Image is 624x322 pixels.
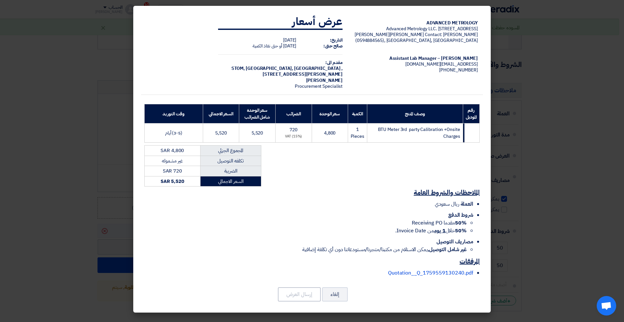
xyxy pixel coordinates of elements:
a: Quotation__Q_1759559130240.pdf [388,269,473,277]
span: [PHONE_NUMBER] [439,67,478,73]
th: سعر الوحدة [312,104,348,123]
strong: التاريخ: [330,37,343,44]
button: إرسال العرض [278,287,321,302]
span: STOM, [231,65,245,72]
span: BTU Meter 3rd party Calibration +Onsite Charges [378,126,460,140]
span: [GEOGRAPHIC_DATA], [GEOGRAPHIC_DATA] ,[STREET_ADDRESS][PERSON_NAME] [246,65,343,78]
span: [PERSON_NAME] [306,77,343,84]
th: رقم الموديل [463,104,479,123]
u: الملاحظات والشروط العامة [414,187,480,197]
div: ADVANCED METROLOGY [353,20,478,26]
span: 5,520 [215,130,227,136]
th: السعر الاجمالي [203,104,239,123]
li: يمكن الاستلام من مكتبنا/متجرنا/مستودعاتنا دون أي تكلفة إضافية [144,246,467,253]
span: (3-5) أيام [165,130,182,136]
strong: عرض أسعار [292,14,343,29]
button: إلغاء [322,287,348,302]
span: مصاريف التوصيل [436,238,473,246]
td: SAR 4,800 [145,146,201,156]
span: [EMAIL_ADDRESS][DOMAIN_NAME] [405,61,478,68]
span: [DATE] [283,43,296,49]
td: المجموع الجزئي [200,146,261,156]
span: SAR 720 [163,167,182,174]
th: سعر الوحدة شامل الضرائب [239,104,276,123]
td: تكلفه التوصيل [200,156,261,166]
span: شروط الدفع [448,211,473,219]
div: [PERSON_NAME] – Assistant Lab Manager [353,56,478,61]
span: خلال من Invoice Date. [395,227,467,235]
span: غير مشموله [162,157,183,164]
span: مقدما Receiving PO [412,219,467,227]
u: المرفقات [460,256,480,266]
th: الكمية [348,104,367,123]
span: 1 Pieces [351,126,364,140]
u: 1 يوم [434,227,446,235]
th: وصف المنتج [367,104,463,123]
span: ريال سعودي [435,200,459,208]
th: وقت التوريد [145,104,203,123]
span: 4,800 [324,130,336,136]
span: Procurement Specialist [295,83,343,90]
span: 720 [290,126,297,133]
span: 5,520 [252,130,263,136]
strong: مقدم الى: [325,59,343,66]
td: الضريبة [200,166,261,176]
span: العملة [461,200,473,208]
div: Open chat [597,296,616,316]
strong: صالح حتى: [323,43,343,49]
strong: 50% [455,227,467,235]
strong: غير شامل التوصيل, [428,246,467,253]
div: (15%) VAT [278,134,309,139]
strong: 50% [455,219,467,227]
span: [DATE] [283,37,296,44]
strong: SAR 5,520 [161,178,184,185]
span: Advanced Metrology LLC. [STREET_ADDRESS][PERSON_NAME][PERSON_NAME] Contact: [PERSON_NAME] (059488... [355,25,478,44]
td: السعر الاجمالي [200,176,261,187]
span: أو حتى نفاذ الكمية [253,43,282,49]
th: الضرائب [275,104,312,123]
